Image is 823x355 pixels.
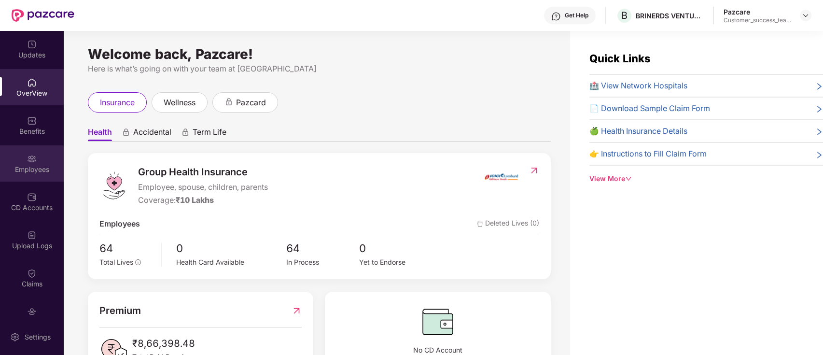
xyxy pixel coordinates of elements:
[292,303,302,318] img: RedirectIcon
[565,12,588,19] div: Get Help
[621,10,628,21] span: B
[135,259,141,265] span: info-circle
[724,16,791,24] div: Customer_success_team_lead
[724,7,791,16] div: Pazcare
[27,116,37,126] img: svg+xml;base64,PHN2ZyBpZD0iQmVuZWZpdHMiIHhtbG5zPSJodHRwOi8vd3d3LnczLm9yZy8yMDAwL3N2ZyIgd2lkdGg9Ij...
[138,194,268,206] div: Coverage:
[483,165,519,189] img: insurerIcon
[625,175,632,182] span: down
[27,230,37,240] img: svg+xml;base64,PHN2ZyBpZD0iVXBsb2FkX0xvZ3MiIGRhdGEtbmFtZT0iVXBsb2FkIExvZ3MiIHhtbG5zPSJodHRwOi8vd3...
[802,12,809,19] img: svg+xml;base64,PHN2ZyBpZD0iRHJvcGRvd24tMzJ4MzIiIHhtbG5zPSJodHRwOi8vd3d3LnczLm9yZy8yMDAwL3N2ZyIgd2...
[181,128,190,137] div: animation
[27,154,37,164] img: svg+xml;base64,PHN2ZyBpZD0iRW1wbG95ZWVzIiB4bWxucz0iaHR0cDovL3d3dy53My5vcmcvMjAwMC9zdmciIHdpZHRoPS...
[286,240,359,257] span: 64
[589,80,687,92] span: 🏥 View Network Hospitals
[815,82,823,92] span: right
[27,192,37,202] img: svg+xml;base64,PHN2ZyBpZD0iQ0RfQWNjb3VudHMiIGRhdGEtbmFtZT0iQ0QgQWNjb3VudHMiIHhtbG5zPSJodHRwOi8vd3...
[193,127,226,141] span: Term Life
[132,336,195,351] span: ₹8,66,398.48
[164,97,195,109] span: wellness
[286,257,359,268] div: In Process
[336,303,539,340] img: CDBalanceIcon
[100,97,135,109] span: insurance
[27,40,37,49] img: svg+xml;base64,PHN2ZyBpZD0iVXBkYXRlZCIgeG1sbnM9Imh0dHA6Ly93d3cudzMub3JnLzIwMDAvc3ZnIiB3aWR0aD0iMj...
[122,128,130,137] div: animation
[99,171,128,200] img: logo
[224,98,233,106] div: animation
[138,181,268,193] span: Employee, spouse, children, parents
[551,12,561,21] img: svg+xml;base64,PHN2ZyBpZD0iSGVscC0zMngzMiIgeG1sbnM9Imh0dHA6Ly93d3cudzMub3JnLzIwMDAvc3ZnIiB3aWR0aD...
[27,78,37,87] img: svg+xml;base64,PHN2ZyBpZD0iSG9tZSIgeG1sbnM9Imh0dHA6Ly93d3cudzMub3JnLzIwMDAvc3ZnIiB3aWR0aD0iMjAiIG...
[99,258,133,266] span: Total Lives
[589,173,823,184] div: View More
[133,127,171,141] span: Accidental
[12,9,74,22] img: New Pazcare Logo
[529,166,539,175] img: RedirectIcon
[176,195,214,205] span: ₹10 Lakhs
[589,148,707,160] span: 👉 Instructions to Fill Claim Form
[10,332,20,342] img: svg+xml;base64,PHN2ZyBpZD0iU2V0dGluZy0yMHgyMCIgeG1sbnM9Imh0dHA6Ly93d3cudzMub3JnLzIwMDAvc3ZnIiB3aW...
[176,240,286,257] span: 0
[477,221,483,227] img: deleteIcon
[815,127,823,137] span: right
[27,307,37,316] img: svg+xml;base64,PHN2ZyBpZD0iRW5kb3JzZW1lbnRzIiB4bWxucz0iaHR0cDovL3d3dy53My5vcmcvMjAwMC9zdmciIHdpZH...
[589,125,687,137] span: 🍏 Health Insurance Details
[88,50,551,58] div: Welcome back, Pazcare!
[636,11,703,20] div: BRINERDS VENTURES PRIVATE LIMITED
[22,332,54,342] div: Settings
[359,240,432,257] span: 0
[176,257,286,268] div: Health Card Available
[88,127,112,141] span: Health
[88,63,551,75] div: Here is what’s going on with your team at [GEOGRAPHIC_DATA]
[236,97,266,109] span: pazcard
[99,240,154,257] span: 64
[815,150,823,160] span: right
[815,104,823,114] span: right
[99,218,140,230] span: Employees
[138,165,268,180] span: Group Health Insurance
[589,52,651,65] span: Quick Links
[99,303,141,318] span: Premium
[27,269,37,278] img: svg+xml;base64,PHN2ZyBpZD0iQ2xhaW0iIHhtbG5zPSJodHRwOi8vd3d3LnczLm9yZy8yMDAwL3N2ZyIgd2lkdGg9IjIwIi...
[359,257,432,268] div: Yet to Endorse
[477,218,539,230] span: Deleted Lives (0)
[589,102,710,114] span: 📄 Download Sample Claim Form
